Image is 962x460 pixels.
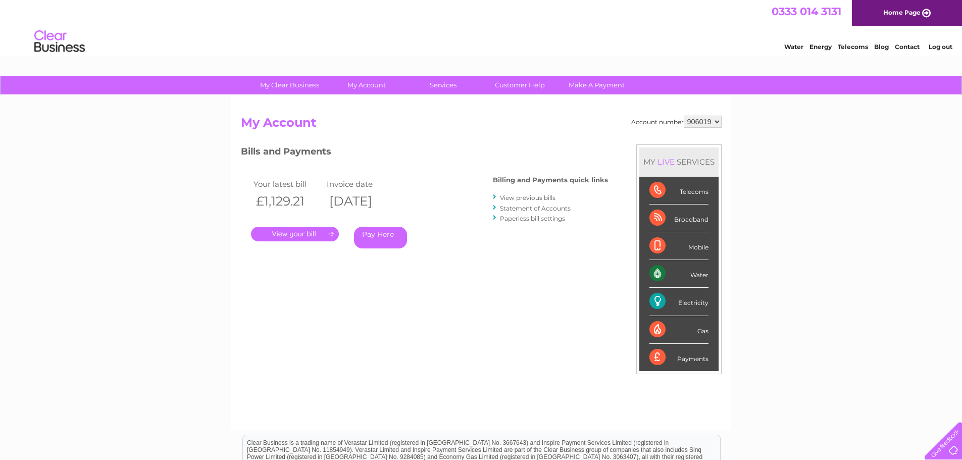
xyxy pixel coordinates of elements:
[874,43,889,50] a: Blog
[784,43,803,50] a: Water
[354,227,407,248] a: Pay Here
[555,76,638,94] a: Make A Payment
[493,176,608,184] h4: Billing and Payments quick links
[649,288,708,316] div: Electricity
[401,76,485,94] a: Services
[241,116,722,135] h2: My Account
[251,177,324,191] td: Your latest bill
[500,215,565,222] a: Paperless bill settings
[649,232,708,260] div: Mobile
[649,260,708,288] div: Water
[251,191,324,212] th: £1,129.21
[34,26,85,57] img: logo.png
[500,194,555,201] a: View previous bills
[631,116,722,128] div: Account number
[655,157,677,167] div: LIVE
[809,43,832,50] a: Energy
[248,76,331,94] a: My Clear Business
[251,227,339,241] a: .
[639,147,719,176] div: MY SERVICES
[324,177,397,191] td: Invoice date
[325,76,408,94] a: My Account
[649,344,708,371] div: Payments
[241,144,608,162] h3: Bills and Payments
[649,205,708,232] div: Broadband
[895,43,920,50] a: Contact
[649,316,708,344] div: Gas
[324,191,397,212] th: [DATE]
[243,6,720,49] div: Clear Business is a trading name of Verastar Limited (registered in [GEOGRAPHIC_DATA] No. 3667643...
[478,76,562,94] a: Customer Help
[838,43,868,50] a: Telecoms
[500,205,571,212] a: Statement of Accounts
[649,177,708,205] div: Telecoms
[772,5,841,18] a: 0333 014 3131
[929,43,952,50] a: Log out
